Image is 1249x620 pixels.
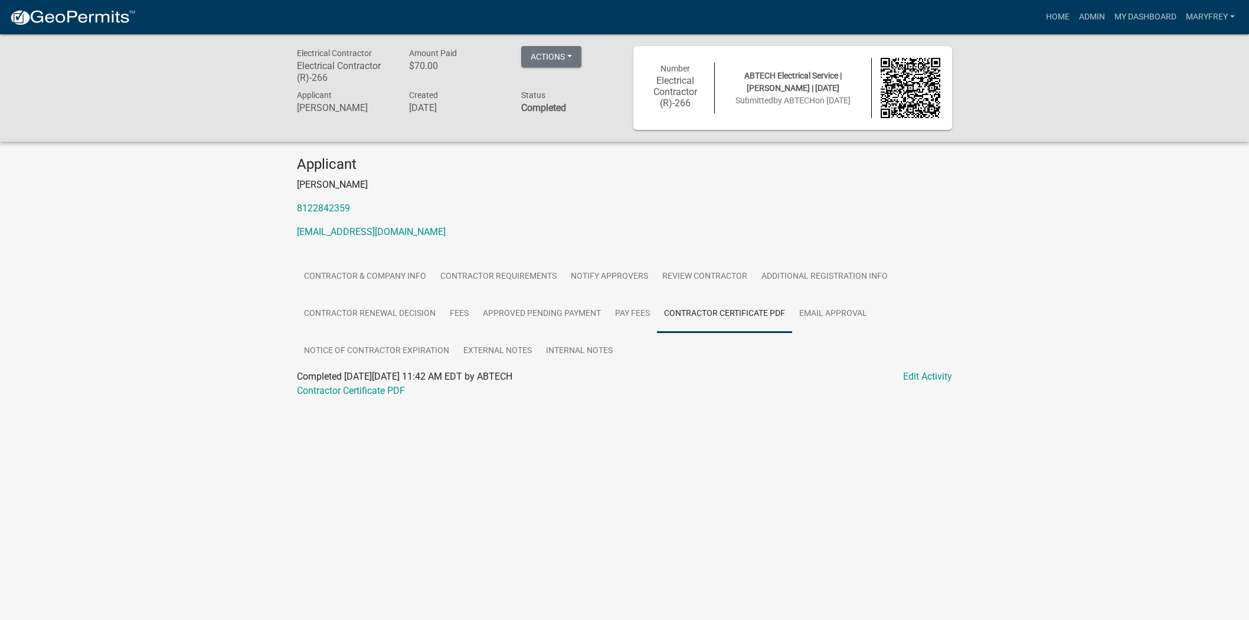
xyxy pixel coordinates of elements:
span: ABTECH Electrical Service | [PERSON_NAME] | [DATE] [744,71,842,93]
span: Number [661,64,690,73]
a: My Dashboard [1110,6,1181,28]
h6: $70.00 [409,60,503,71]
span: Status [521,90,545,100]
a: Internal Notes [539,332,620,370]
a: Notice of Contractor Expiration [297,332,456,370]
a: Pay Fees [608,295,657,333]
strong: Completed [521,102,566,113]
a: Notify Approvers [564,258,655,296]
span: Completed [DATE][DATE] 11:42 AM EDT by ABTECH [297,371,512,382]
button: Actions [521,46,581,67]
a: Additional Registration Info [754,258,895,296]
span: Created [409,90,438,100]
h6: [PERSON_NAME] [297,102,391,113]
a: Contractor & Company Info [297,258,433,296]
a: Approved Pending Payment [476,295,608,333]
a: [EMAIL_ADDRESS][DOMAIN_NAME] [297,226,446,237]
a: Contractor Certificate PDF [657,295,792,333]
a: 8122842359 [297,203,350,214]
a: MaryFrey [1181,6,1240,28]
h6: [DATE] [409,102,503,113]
a: Fees [443,295,476,333]
span: Submitted on [DATE] [735,96,851,105]
a: Admin [1074,6,1110,28]
h6: Electrical Contractor (R)-266 [297,60,391,83]
span: Applicant [297,90,332,100]
a: Contractor Certificate PDF [297,385,405,396]
img: QR code [881,58,941,118]
a: Edit Activity [903,370,952,384]
span: Amount Paid [409,48,457,58]
a: Email Approval [792,295,874,333]
h6: Electrical Contractor (R)-266 [645,75,705,109]
span: by ABTECH [773,96,815,105]
h4: Applicant [297,156,952,173]
p: [PERSON_NAME] [297,178,952,192]
a: Home [1041,6,1074,28]
a: Contractor Renewal Decision [297,295,443,333]
a: Review Contractor [655,258,754,296]
a: External Notes [456,332,539,370]
a: Contractor Requirements [433,258,564,296]
span: Electrical Contractor [297,48,372,58]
